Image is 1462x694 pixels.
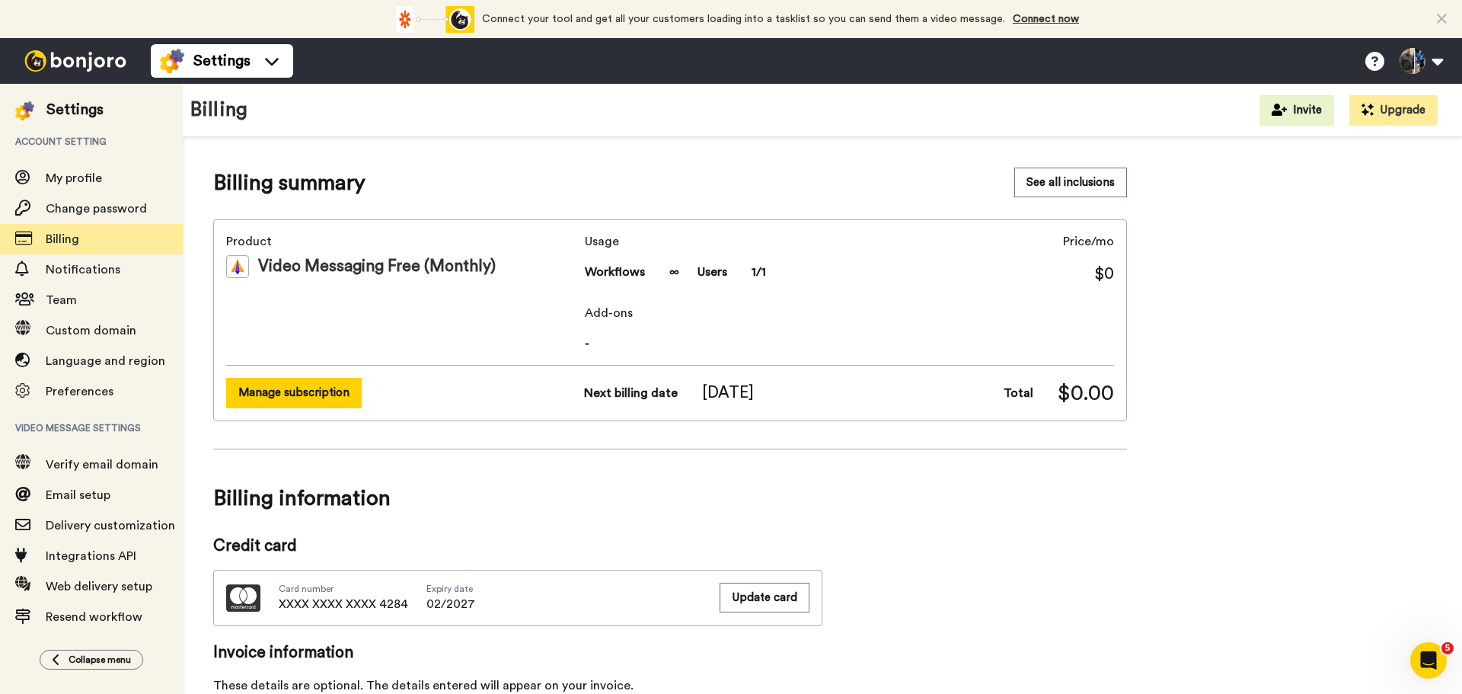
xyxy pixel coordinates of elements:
[226,255,249,278] img: vm-color.svg
[18,50,132,72] img: bj-logo-header-white.svg
[46,385,113,398] span: Preferences
[46,99,104,120] div: Settings
[1013,14,1079,24] a: Connect now
[213,535,822,558] span: Credit card
[1058,378,1114,408] span: $0.00
[1063,232,1114,251] span: Price/mo
[46,550,136,562] span: Integrations API
[40,650,143,670] button: Collapse menu
[1441,642,1454,654] span: 5
[720,583,809,612] button: Update card
[752,263,766,281] span: 1/1
[46,325,136,337] span: Custom domain
[426,583,475,595] span: Expiry date
[46,233,79,245] span: Billing
[46,580,152,593] span: Web delivery setup
[1349,95,1438,126] button: Upgrade
[46,520,175,532] span: Delivery customization
[1259,95,1334,126] button: Invite
[193,50,251,72] span: Settings
[1410,642,1447,679] iframe: Intercom live chat
[585,304,1114,322] span: Add-ons
[46,294,77,306] span: Team
[160,49,184,73] img: settings-colored.svg
[702,382,754,405] span: [DATE]
[46,172,102,184] span: My profile
[46,264,120,276] span: Notifications
[226,255,579,278] div: Video Messaging Free (Monthly)
[190,99,247,121] h1: Billing
[46,459,158,471] span: Verify email domain
[697,263,727,281] span: Users
[279,595,408,613] span: XXXX XXXX XXXX 4284
[213,168,365,198] span: Billing summary
[482,14,1005,24] span: Connect your tool and get all your customers loading into a tasklist so you can send them a video...
[1094,263,1114,286] span: $0
[1004,384,1033,402] span: Total
[584,384,678,402] span: Next billing date
[1014,168,1127,197] button: See all inclusions
[46,489,110,501] span: Email setup
[279,583,408,595] span: Card number
[213,477,1127,520] span: Billing information
[391,6,474,33] div: animation
[585,334,1114,353] span: -
[669,263,679,281] span: ∞
[226,378,362,408] button: Manage subscription
[15,101,34,120] img: settings-colored.svg
[1014,168,1127,198] a: See all inclusions
[46,203,147,215] span: Change password
[585,263,645,281] span: Workflows
[46,611,142,623] span: Resend workflow
[585,232,766,251] span: Usage
[69,654,131,666] span: Collapse menu
[46,355,165,367] span: Language and region
[226,232,579,251] span: Product
[426,595,475,613] span: 02/2027
[213,641,822,664] span: Invoice information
